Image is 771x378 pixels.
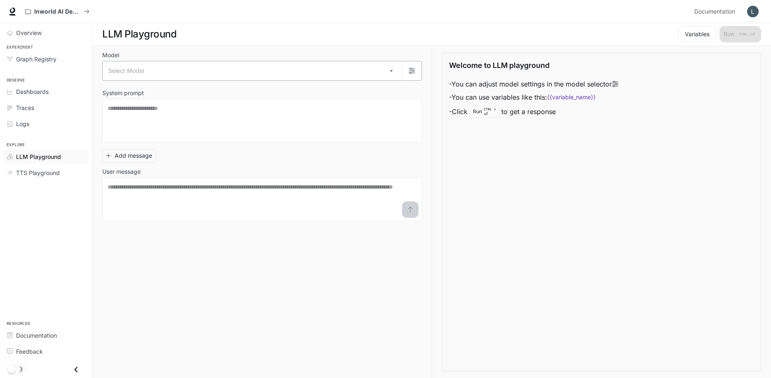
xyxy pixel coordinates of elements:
div: Run [469,105,500,118]
a: Documentation [3,328,89,343]
span: TTS Playground [16,168,60,177]
a: Graph Registry [3,52,89,66]
span: Dashboards [16,87,49,96]
span: Select Model [108,67,144,75]
h1: LLM Playground [102,26,176,42]
p: User message [102,169,141,175]
p: Inworld AI Demos [34,8,80,15]
span: Documentation [16,331,57,340]
li: - Click to get a response [449,104,618,119]
a: TTS Playground [3,166,89,180]
p: Welcome to LLM playground [449,60,550,71]
a: Logs [3,117,89,131]
button: User avatar [745,3,761,20]
span: Overview [16,28,42,37]
a: Documentation [691,3,741,20]
span: Traces [16,103,34,112]
a: Feedback [3,344,89,359]
span: Logs [16,119,29,128]
button: Add message [102,149,156,163]
p: ⏎ [484,107,496,117]
span: LLM Playground [16,152,61,161]
button: All workspaces [21,3,93,20]
span: Dark mode toggle [7,364,16,373]
p: System prompt [102,90,144,96]
img: User avatar [747,6,759,17]
li: - You can adjust model settings in the model selector [449,77,618,91]
button: Close drawer [67,361,85,378]
div: Select Model [103,61,402,80]
a: Dashboards [3,84,89,99]
span: Graph Registry [16,55,56,63]
p: Model [102,52,119,58]
span: Documentation [694,7,735,17]
code: {{variable_name}} [547,93,596,101]
span: Feedback [16,347,43,356]
a: LLM Playground [3,149,89,164]
a: Overview [3,26,89,40]
a: Traces [3,100,89,115]
button: Variables [678,26,716,42]
p: CTRL + [484,107,496,112]
li: - You can use variables like this: [449,91,618,104]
